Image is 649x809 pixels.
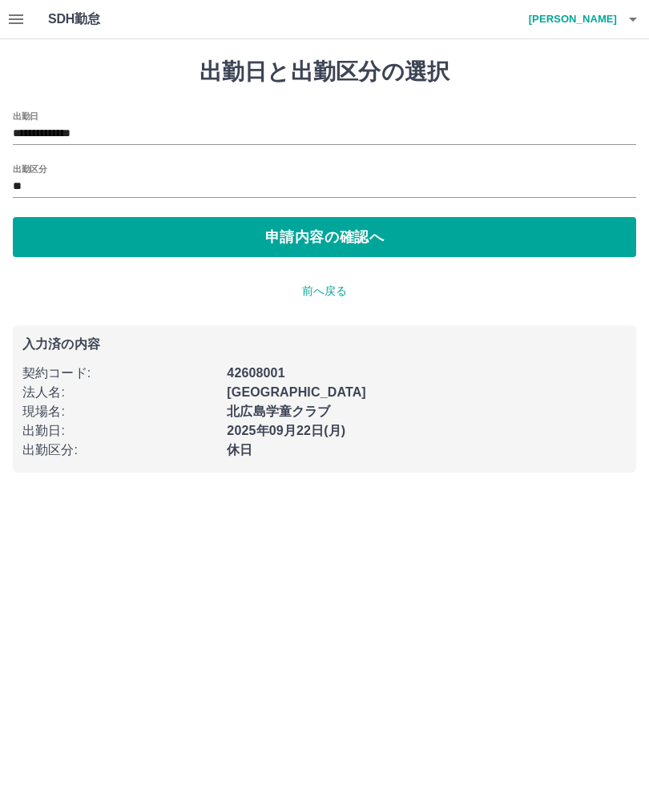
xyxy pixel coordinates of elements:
button: 申請内容の確認へ [13,217,636,257]
b: 休日 [227,443,252,457]
b: 北広島学童クラブ [227,404,330,418]
p: 出勤日 : [22,421,217,441]
p: 入力済の内容 [22,338,627,351]
label: 出勤日 [13,110,38,122]
p: 現場名 : [22,402,217,421]
p: 法人名 : [22,383,217,402]
h1: 出勤日と出勤区分の選択 [13,58,636,86]
p: 出勤区分 : [22,441,217,460]
b: 42608001 [227,366,284,380]
b: 2025年09月22日(月) [227,424,345,437]
p: 契約コード : [22,364,217,383]
b: [GEOGRAPHIC_DATA] [227,385,366,399]
p: 前へ戻る [13,283,636,300]
label: 出勤区分 [13,163,46,175]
